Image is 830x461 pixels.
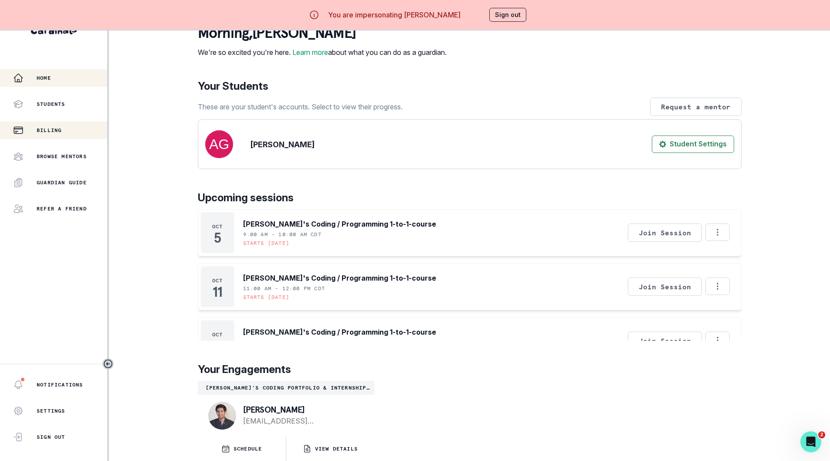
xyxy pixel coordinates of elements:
p: We're so excited you're here. about what you can do as a guardian. [198,47,447,58]
p: Settings [37,407,65,414]
iframe: Intercom live chat [800,431,821,452]
p: 9:00 AM - 10:00 AM CDT [243,231,322,238]
p: Your Engagements [198,362,742,377]
p: Upcoming sessions [198,190,742,206]
p: These are your student's accounts. Select to view their progress. [198,102,403,112]
p: [PERSON_NAME] [243,405,360,414]
button: SCHEDULE [198,437,286,461]
p: [PERSON_NAME] [251,139,315,150]
p: Billing [37,127,61,134]
a: Learn more [292,48,328,57]
button: Join Session [628,332,702,350]
button: Options [705,332,730,349]
button: VIEW DETAILS [286,437,374,461]
p: 5 [214,234,221,242]
p: Notifications [37,381,83,388]
p: Your Students [198,78,742,94]
p: morning , [PERSON_NAME] [198,24,447,42]
p: [PERSON_NAME]'s Coding / Programming 1-to-1-course [243,273,436,283]
button: Sign out [489,8,526,22]
p: 11 [213,288,222,296]
p: SCHEDULE [234,445,262,452]
img: svg [205,130,233,158]
p: 11:00 AM - 12:00 PM CDT [243,339,325,346]
p: [PERSON_NAME]'s Coding / Programming 1-to-1-course [243,219,436,229]
button: Join Session [628,224,702,242]
p: [PERSON_NAME]'s Coding Portfolio & Internship Passion Project [201,384,371,391]
button: Toggle sidebar [102,358,114,369]
button: Options [705,278,730,295]
p: Oct [212,277,223,284]
p: Starts [DATE] [243,294,290,301]
a: [EMAIL_ADDRESS][DOMAIN_NAME] [243,416,360,426]
p: Oct [212,223,223,230]
span: 2 [818,431,825,438]
p: Home [37,75,51,81]
button: Request a mentor [650,98,742,116]
button: Student Settings [652,136,734,153]
button: Join Session [628,278,702,296]
p: [PERSON_NAME]'s Coding / Programming 1-to-1-course [243,327,436,337]
button: Options [705,224,730,241]
p: Oct [212,331,223,338]
p: Sign Out [37,434,65,441]
p: 11:00 AM - 12:00 PM CDT [243,285,325,292]
p: Students [37,101,65,108]
p: Starts [DATE] [243,240,290,247]
p: Browse Mentors [37,153,87,160]
p: You are impersonating [PERSON_NAME] [328,10,461,20]
p: VIEW DETAILS [315,445,358,452]
p: Refer a friend [37,205,87,212]
p: Guardian Guide [37,179,87,186]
